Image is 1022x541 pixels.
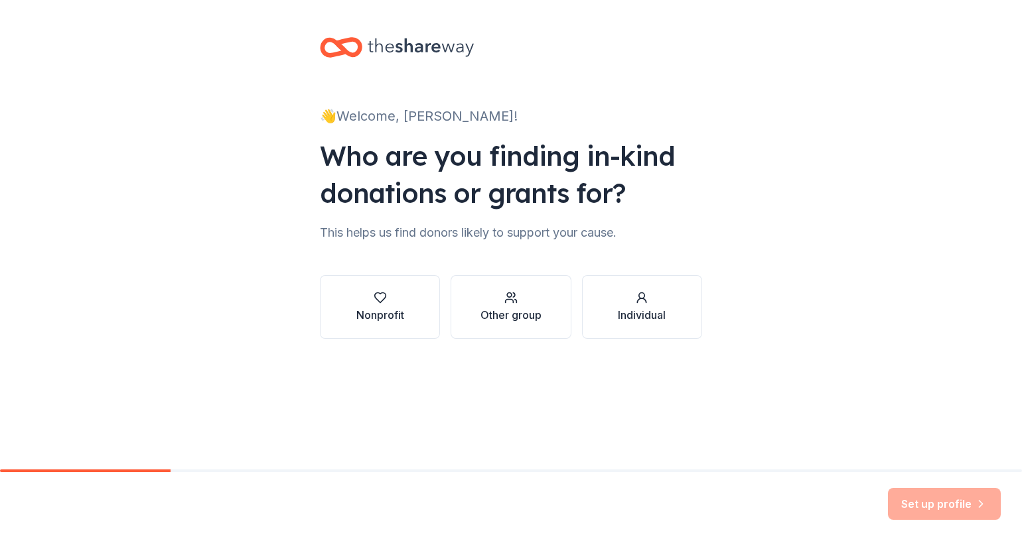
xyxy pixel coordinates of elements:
[480,307,542,323] div: Other group
[320,105,702,127] div: 👋 Welcome, [PERSON_NAME]!
[356,307,404,323] div: Nonprofit
[320,137,702,211] div: Who are you finding in-kind donations or grants for?
[582,275,702,339] button: Individual
[320,275,440,339] button: Nonprofit
[451,275,571,339] button: Other group
[618,307,666,323] div: Individual
[320,222,702,243] div: This helps us find donors likely to support your cause.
